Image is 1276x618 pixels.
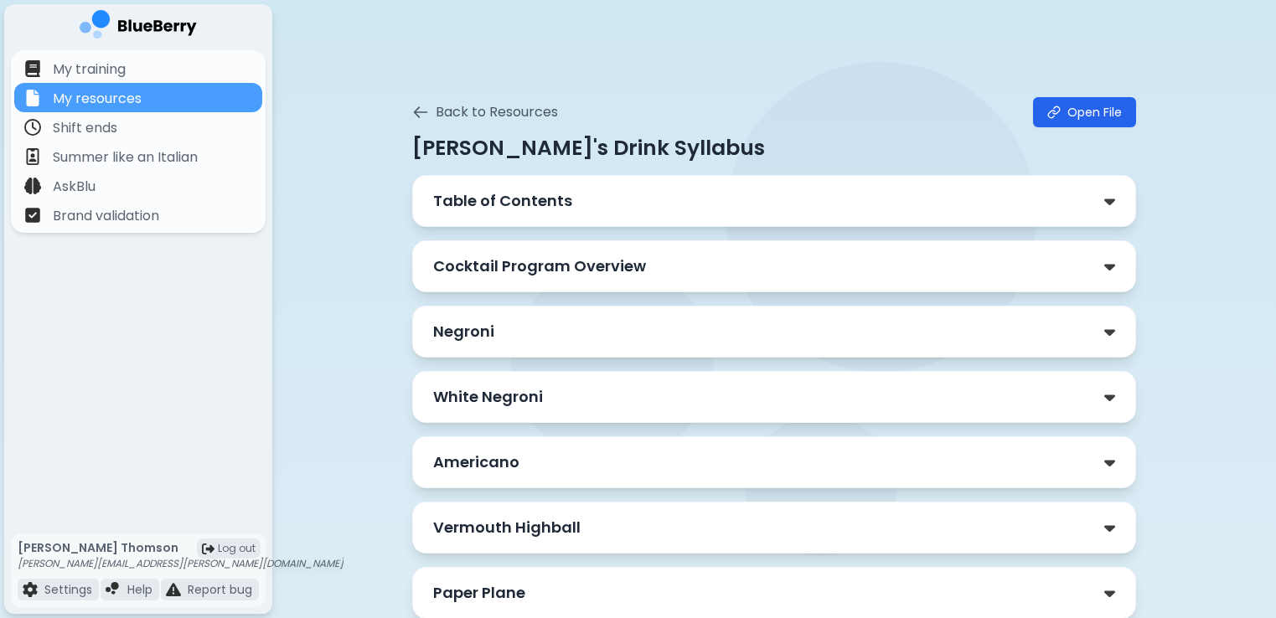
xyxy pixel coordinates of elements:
[127,582,152,597] p: Help
[53,89,142,109] p: My resources
[53,177,96,197] p: AskBlu
[433,516,581,539] p: Vermouth Highball
[24,148,41,165] img: file icon
[24,207,41,224] img: file icon
[23,582,38,597] img: file icon
[202,543,214,555] img: logout
[1104,454,1115,471] img: down chevron
[166,582,181,597] img: file icon
[53,206,159,226] p: Brand validation
[18,540,344,555] p: [PERSON_NAME] Thomson
[24,60,41,77] img: file icon
[53,118,117,138] p: Shift ends
[80,10,197,44] img: company logo
[53,59,126,80] p: My training
[412,102,558,122] button: Back to Resources
[44,582,92,597] p: Settings
[24,119,41,136] img: file icon
[1033,97,1136,127] a: Open File
[106,582,121,597] img: file icon
[1104,258,1115,276] img: down chevron
[1104,193,1115,210] img: down chevron
[412,134,1136,162] p: [PERSON_NAME]'s Drink Syllabus
[1104,323,1115,341] img: down chevron
[433,255,646,278] p: Cocktail Program Overview
[433,581,525,605] p: Paper Plane
[433,189,572,213] p: Table of Contents
[188,582,252,597] p: Report bug
[53,147,198,167] p: Summer like an Italian
[18,557,344,570] p: [PERSON_NAME][EMAIL_ADDRESS][PERSON_NAME][DOMAIN_NAME]
[433,385,543,409] p: White Negroni
[218,542,256,555] span: Log out
[24,178,41,194] img: file icon
[1104,389,1115,406] img: down chevron
[433,451,519,474] p: Americano
[1104,585,1115,602] img: down chevron
[433,320,494,343] p: Negroni
[24,90,41,106] img: file icon
[1104,519,1115,537] img: down chevron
